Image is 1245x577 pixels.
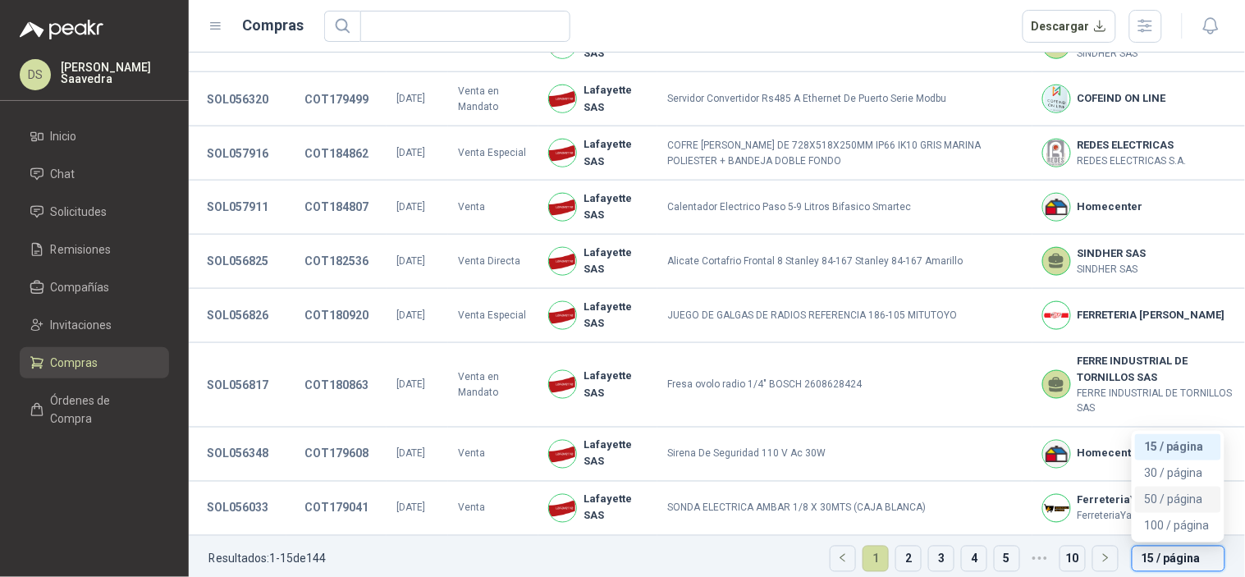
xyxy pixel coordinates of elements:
td: Venta Especial [448,289,538,343]
li: 2 [895,546,922,572]
b: Lafayette SAS [584,136,648,170]
button: COT180920 [296,300,377,330]
b: Lafayette SAS [584,245,648,278]
a: Órdenes de Compra [20,385,169,434]
button: COT184862 [296,139,377,168]
a: Inicio [20,121,169,152]
button: SOL056817 [199,370,277,400]
div: DS [20,59,51,90]
a: 5 [995,547,1019,571]
b: Lafayette SAS [584,82,648,116]
p: FerreteriaYa S.A.S [1078,509,1158,524]
span: Compañías [51,278,110,296]
span: [DATE] [396,147,425,158]
li: Página siguiente [1092,546,1119,572]
span: [DATE] [396,93,425,104]
img: Company Logo [1043,194,1070,221]
span: [DATE] [396,502,425,514]
button: COT184807 [296,192,377,222]
img: Company Logo [549,85,576,112]
span: [DATE] [396,378,425,390]
p: FERRE INDUSTRIAL DE TORNILLOS SAS [1078,386,1235,417]
b: Lafayette SAS [584,368,648,401]
td: Venta [448,482,538,536]
button: COT179499 [296,85,377,114]
td: Venta Especial [448,126,538,181]
b: Lafayette SAS [584,492,648,525]
b: Homecenter [1078,199,1143,215]
button: SOL056042 [199,30,277,60]
h1: Compras [243,14,304,37]
span: ••• [1027,546,1053,572]
li: 3 [928,546,954,572]
td: Venta en Mandato [448,72,538,126]
button: SOL056826 [199,300,277,330]
b: FerreteriaYa [1078,492,1158,509]
td: Alicate Cortafrio Frontal 8 Stanley 84-167 Stanley 84-167 Amarillo [657,235,1032,289]
a: Invitaciones [20,309,169,341]
img: Company Logo [549,248,576,275]
button: left [831,547,855,571]
img: Company Logo [1043,441,1070,468]
a: 1 [863,547,888,571]
a: Compañías [20,272,169,303]
b: Homecenter [1078,446,1143,462]
li: 5 [994,546,1020,572]
span: Invitaciones [51,316,112,334]
img: Company Logo [549,441,576,468]
span: Inicio [51,127,77,145]
span: Chat [51,165,76,183]
button: Descargar [1023,10,1117,43]
a: Remisiones [20,234,169,265]
span: [DATE] [396,255,425,267]
span: Órdenes de Compra [51,392,153,428]
p: SINDHER SAS [1078,262,1147,277]
li: Página anterior [830,546,856,572]
span: 15 / página [1142,547,1215,571]
a: Compras [20,347,169,378]
span: Solicitudes [51,203,108,221]
p: REDES ELECTRICAS S.A. [1078,153,1187,169]
button: COT182536 [296,246,377,276]
img: Company Logo [549,371,576,398]
td: Sirena De Seguridad 110 V Ac 30W [657,428,1032,482]
li: 10 [1060,546,1086,572]
span: [DATE] [396,309,425,321]
button: COT179608 [296,439,377,469]
td: Venta [448,428,538,482]
a: Solicitudes [20,196,169,227]
button: SOL057911 [199,192,277,222]
b: REDES ELECTRICAS [1078,137,1187,153]
b: SINDHER SAS [1078,245,1147,262]
img: Company Logo [1043,85,1070,112]
td: SONDA ELECTRICA AMBAR 1/8 X 30MTS (CAJA BLANCA) [657,482,1032,536]
td: Venta en Mandato [448,343,538,428]
span: [DATE] [396,201,425,213]
img: Company Logo [549,194,576,221]
td: COFRE [PERSON_NAME] DE 728X518X250MM IP66 IK10 GRIS MARINA POLIESTER + BANDEJA DOBLE FONDO [657,126,1032,181]
b: FERRETERIA [PERSON_NAME] [1078,307,1225,323]
li: 5 páginas siguientes [1027,546,1053,572]
a: Chat [20,158,169,190]
td: Fresa ovolo radio 1/4" BOSCH 2608628424 [657,343,1032,428]
span: Compras [51,354,98,372]
span: right [1101,553,1110,563]
img: Company Logo [549,302,576,329]
span: Remisiones [51,240,112,259]
button: COT180863 [296,370,377,400]
p: [PERSON_NAME] Saavedra [61,62,169,85]
img: Company Logo [549,495,576,522]
div: 15 / página [1145,438,1211,456]
img: Logo peakr [20,20,103,39]
div: 30 / página [1135,460,1221,487]
button: SOL056825 [199,246,277,276]
div: tamaño de página [1132,546,1225,572]
div: 30 / página [1145,465,1211,483]
img: Company Logo [1043,140,1070,167]
button: COT182559 [296,30,377,60]
b: FERRE INDUSTRIAL DE TORNILLOS SAS [1078,353,1235,387]
span: [DATE] [396,448,425,460]
button: SOL056033 [199,493,277,523]
button: SOL056320 [199,85,277,114]
td: JUEGO DE GALGAS DE RADIOS REFERENCIA 186-105 MITUTOYO [657,289,1032,343]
